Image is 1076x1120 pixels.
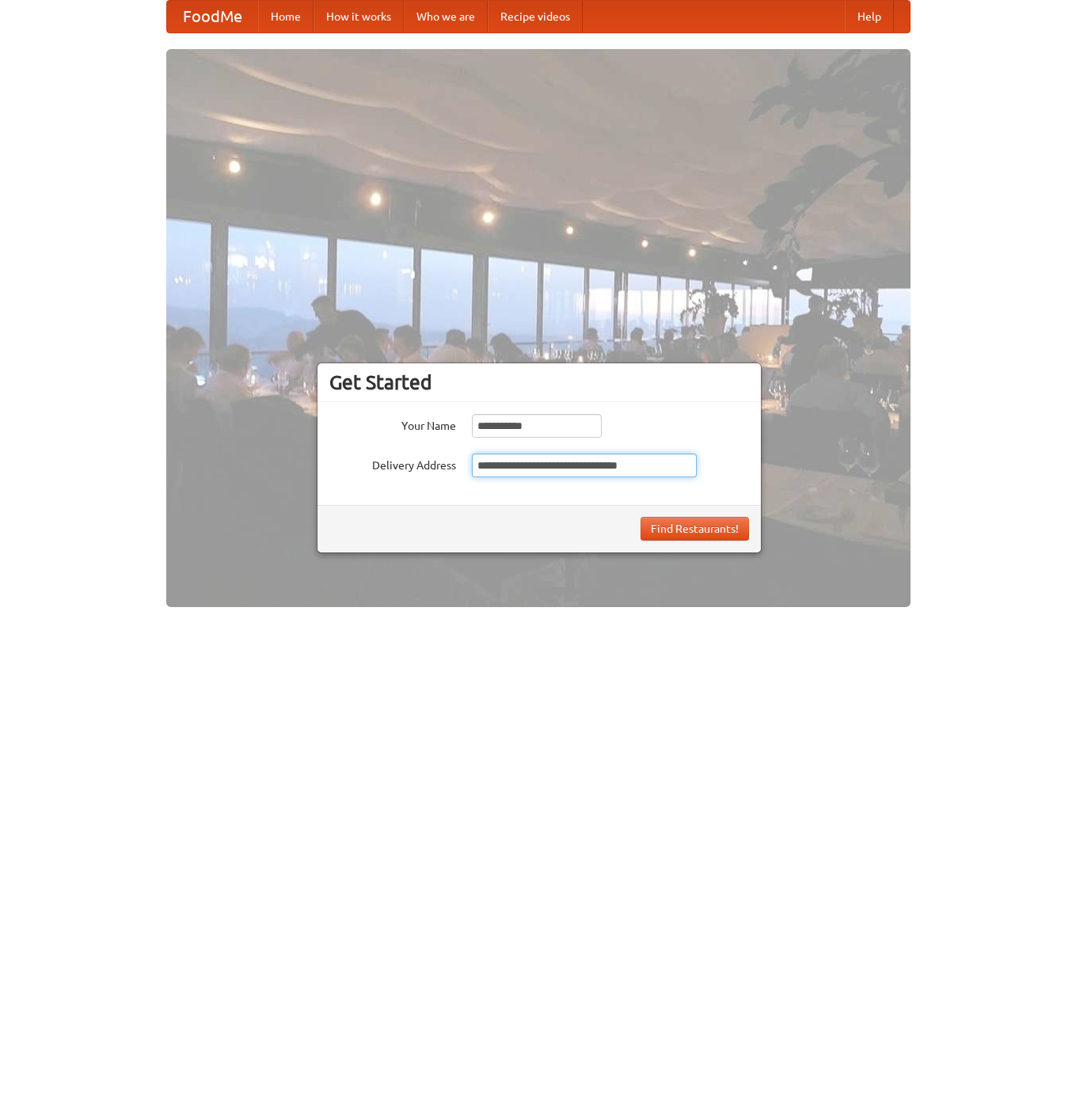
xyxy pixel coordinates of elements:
button: Find Restaurants! [641,517,749,541]
a: Help [845,1,894,32]
a: FoodMe [167,1,258,32]
a: Who we are [404,1,488,32]
a: How it works [314,1,404,32]
label: Delivery Address [329,454,456,473]
label: Your Name [329,414,456,434]
h3: Get Started [329,370,749,394]
a: Recipe videos [488,1,583,32]
a: Home [258,1,314,32]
